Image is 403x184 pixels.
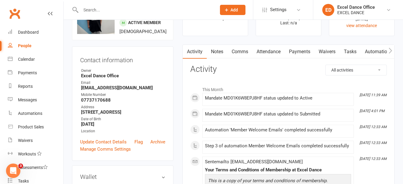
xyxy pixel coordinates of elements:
div: Workouts [18,152,36,156]
a: Automations [361,45,396,59]
a: Tasks [340,45,361,59]
a: Payments [285,45,314,59]
a: view attendance [346,23,377,28]
span: Sent email to [EMAIL_ADDRESS][DOMAIN_NAME] [205,159,303,164]
strong: [EMAIL_ADDRESS][DOMAIN_NAME] [81,85,165,90]
div: EXCEL DANCE [337,10,375,15]
i: [DATE] 12:33 AM [359,141,386,145]
div: Waivers [18,138,33,143]
i: This is a copy of your terms and conditions of membership. [208,178,328,183]
div: Step 3 of automation Member Welcome Emails completed successfully [205,143,351,149]
div: Reports [18,84,33,89]
span: Add [230,8,238,12]
i: [DATE] 4:01 PM [359,109,384,113]
div: Owner [81,68,165,74]
a: Dashboard [8,26,63,39]
a: Manage Comms Settings [80,146,131,153]
a: Reports [8,80,63,93]
a: Update Contact Details [80,138,127,146]
a: Workouts [8,147,63,161]
strong: [STREET_ADDRESS] [81,109,165,115]
div: Your Terms and Conditions of Membership at Excel Dance [205,167,351,173]
div: Messages [18,97,37,102]
a: Calendar [8,53,63,66]
div: Automations [18,111,42,116]
div: Payments [18,70,37,75]
i: [DATE] 11:39 AM [359,93,386,97]
button: Add [220,5,245,15]
input: Search... [79,6,212,14]
a: Messages [8,93,63,107]
a: Notes [207,45,227,59]
a: Archive [150,138,165,146]
h3: Wallet [80,173,165,180]
span: Active member [128,20,161,25]
a: Comms [227,45,252,59]
div: People [18,43,32,48]
div: Mandate MD01K6W8EPJ8HF status updated to Active [205,96,351,101]
a: Payments [8,66,63,80]
span: Settings [270,3,287,17]
i: [DATE] 12:33 AM [359,157,386,161]
div: Mandate MD01K6W8EPJ8HF status updated to Submitted [205,112,351,117]
a: Assessments [8,161,63,174]
a: Waivers [8,134,63,147]
span: [DEMOGRAPHIC_DATA] [119,29,167,34]
div: Assessments [18,165,48,170]
strong: Excel Dance Office [81,73,165,78]
strong: [DATE] [81,121,165,127]
span: 3 [18,164,23,168]
div: Automation 'Member Welcome Emails' completed successfully [205,127,351,133]
div: Excel Dance Office [337,5,375,10]
i: [DATE] 12:33 AM [359,125,386,129]
iframe: Intercom live chat [6,164,20,178]
strong: 07737170688 [81,97,165,103]
div: Location [81,128,165,134]
a: Flag [134,138,143,146]
a: Attendance [252,45,285,59]
h3: Activity [190,65,387,74]
a: Product Sales [8,120,63,134]
div: Email [81,80,165,86]
div: Address [81,104,165,110]
a: Activity [183,45,207,59]
div: Mobile Number [81,92,165,98]
div: Tasks [18,179,29,183]
div: Calendar [18,57,35,62]
div: Dashboard [18,30,39,35]
p: Next: [DATE] Last: n/a [261,16,316,25]
a: Clubworx [7,6,22,21]
div: Product Sales [18,124,44,129]
a: Automations [8,107,63,120]
div: Date of Birth [81,116,165,122]
a: People [8,39,63,53]
div: ED [322,4,334,16]
li: This Month [190,83,387,93]
h3: Contact information [80,54,165,63]
a: Waivers [314,45,340,59]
